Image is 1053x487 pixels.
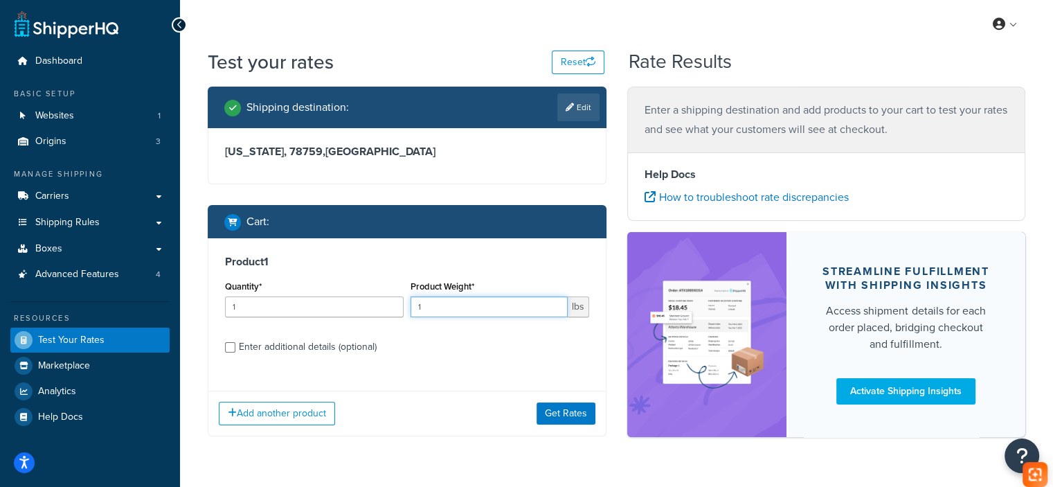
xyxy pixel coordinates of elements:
[239,337,377,357] div: Enter additional details (optional)
[35,191,69,202] span: Carriers
[568,296,589,317] span: lbs
[38,360,90,372] span: Marketplace
[35,136,66,148] span: Origins
[10,262,170,287] a: Advanced Features4
[552,51,604,74] button: Reset
[35,243,62,255] span: Boxes
[10,312,170,324] div: Resources
[10,88,170,100] div: Basic Setup
[10,353,170,378] a: Marketplace
[820,303,992,353] div: Access shipment details for each order placed, bridging checkout and fulfillment.
[1005,439,1039,473] button: Open Resource Center
[411,281,474,292] label: Product Weight*
[225,255,589,269] h3: Product 1
[208,48,334,76] h1: Test your rates
[38,335,105,346] span: Test Your Rates
[820,265,992,292] div: Streamline Fulfillment with Shipping Insights
[225,296,404,317] input: 0
[10,328,170,353] a: Test Your Rates
[225,145,589,159] h3: [US_STATE], 78759 , [GEOGRAPHIC_DATA]
[158,110,161,122] span: 1
[10,210,170,236] a: Shipping Rules
[38,386,76,398] span: Analytics
[645,189,849,205] a: How to troubleshoot rate discrepancies
[38,411,83,423] span: Help Docs
[156,269,161,281] span: 4
[411,296,568,317] input: 0.00
[246,215,269,228] h2: Cart :
[225,342,235,353] input: Enter additional details (optional)
[35,110,74,122] span: Websites
[10,129,170,154] a: Origins3
[10,48,170,74] a: Dashboard
[537,402,595,425] button: Get Rates
[35,55,82,67] span: Dashboard
[156,136,161,148] span: 3
[10,103,170,129] a: Websites1
[10,405,170,430] a: Help Docs
[645,100,1009,139] p: Enter a shipping destination and add products to your cart to test your rates and see what your c...
[35,269,119,281] span: Advanced Features
[219,402,335,425] button: Add another product
[246,101,349,114] h2: Shipping destination :
[645,166,1009,183] h4: Help Docs
[836,378,975,405] a: Activate Shipping Insights
[557,94,600,121] a: Edit
[10,103,170,129] li: Websites
[10,184,170,209] a: Carriers
[35,217,100,229] span: Shipping Rules
[225,281,262,292] label: Quantity*
[629,51,732,73] h2: Rate Results
[10,168,170,180] div: Manage Shipping
[10,129,170,154] li: Origins
[10,379,170,404] a: Analytics
[648,253,766,416] img: feature-image-si-e24932ea9b9fcd0ff835db86be1ff8d589347e8876e1638d903ea230a36726be.png
[10,236,170,262] a: Boxes
[10,262,170,287] li: Advanced Features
